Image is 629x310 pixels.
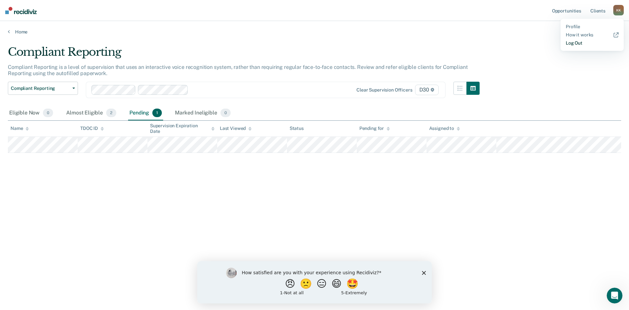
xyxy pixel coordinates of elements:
[429,126,460,131] div: Assigned to
[8,64,467,76] p: Compliant Reporting is a level of supervision that uses an interactive voice recognition system, ...
[356,87,412,93] div: Clear supervision officers
[613,5,624,15] button: KK
[220,126,252,131] div: Last Viewed
[106,109,116,117] span: 2
[11,86,70,91] span: Compliant Reporting
[8,29,621,35] a: Home
[5,7,37,14] img: Recidiviz
[43,109,53,117] span: 0
[566,40,619,46] a: Log Out
[8,82,78,95] button: Compliant Reporting
[566,32,619,38] a: How it works
[220,109,231,117] span: 0
[174,106,232,120] div: Marked Ineligible0
[415,85,439,95] span: D30
[8,45,480,64] div: Compliant Reporting
[359,126,390,131] div: Pending for
[128,106,163,120] div: Pending1
[80,126,104,131] div: TDOC ID
[566,24,619,30] a: Profile
[152,109,162,117] span: 1
[197,261,432,303] iframe: Survey by Kim from Recidiviz
[8,106,54,120] div: Eligible Now0
[613,5,624,15] div: K K
[607,288,622,303] iframe: Intercom live chat
[290,126,304,131] div: Status
[65,106,118,120] div: Almost Eligible2
[10,126,29,131] div: Name
[150,123,215,134] div: Supervision Expiration Date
